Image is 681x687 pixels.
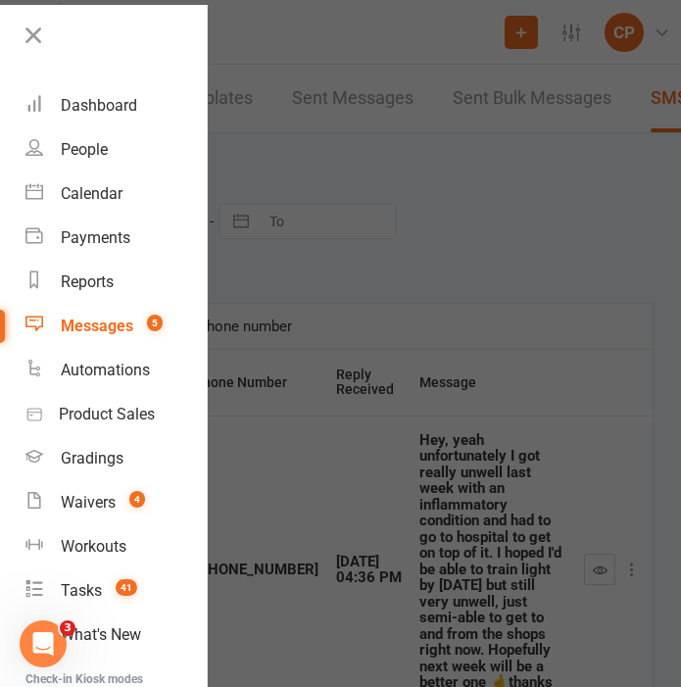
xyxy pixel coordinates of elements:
[61,493,116,512] div: Waivers
[129,491,145,508] span: 4
[116,579,137,596] span: 41
[25,348,207,392] a: Automations
[60,620,75,636] span: 3
[61,96,137,115] div: Dashboard
[147,315,163,331] span: 5
[25,127,207,172] a: People
[61,184,122,203] div: Calendar
[25,392,207,436] a: Product Sales
[25,216,207,260] a: Payments
[61,140,108,159] div: People
[61,272,114,291] div: Reports
[61,537,126,556] div: Workouts
[25,568,207,613] a: Tasks 41
[25,304,207,348] a: Messages 5
[61,449,123,467] div: Gradings
[25,172,207,216] a: Calendar
[61,317,133,335] div: Messages
[25,83,207,127] a: Dashboard
[61,228,130,247] div: Payments
[25,480,207,524] a: Waivers 4
[61,625,141,644] div: What's New
[25,613,207,657] a: What's New
[59,405,155,423] div: Product Sales
[61,581,102,600] div: Tasks
[25,260,207,304] a: Reports
[25,524,207,568] a: Workouts
[61,361,150,379] div: Automations
[25,436,207,480] a: Gradings
[20,620,67,667] iframe: Intercom live chat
